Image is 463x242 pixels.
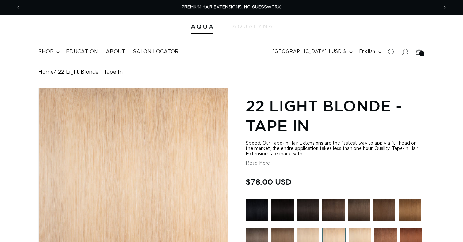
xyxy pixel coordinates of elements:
[246,96,425,136] h1: 22 Light Blonde - Tape In
[106,48,125,55] span: About
[133,48,179,55] span: Salon Locator
[129,45,182,59] a: Salon Locator
[273,48,346,55] span: [GEOGRAPHIC_DATA] | USD $
[102,45,129,59] a: About
[34,45,62,59] summary: shop
[348,199,370,224] a: 4AB Medium Ash Brown - Hand Tied Weft
[373,199,395,221] img: 4 Medium Brown - Tape In
[359,48,375,55] span: English
[355,46,384,58] button: English
[232,25,272,28] img: aqualyna.com
[271,199,294,224] a: 1N Natural Black - Tape In
[399,199,421,221] img: 6 Light Brown - Tape In
[421,51,423,56] span: 1
[11,2,25,14] button: Previous announcement
[38,69,425,75] nav: breadcrumbs
[271,199,294,221] img: 1N Natural Black - Tape In
[297,199,319,221] img: 1B Soft Black - Tape In
[246,176,292,188] span: $78.00 USD
[322,199,345,221] img: 2 Dark Brown - Tape In
[384,45,398,59] summary: Search
[269,46,355,58] button: [GEOGRAPHIC_DATA] | USD $
[66,48,98,55] span: Education
[191,25,213,29] img: Aqua Hair Extensions
[182,5,281,9] span: PREMIUM HAIR EXTENSIONS. NO GUESSWORK.
[399,199,421,224] a: 6 Light Brown - Tape In
[58,69,123,75] span: 22 Light Blonde - Tape In
[38,48,53,55] span: shop
[246,199,268,221] img: 1 Black - Tape In
[246,161,270,166] button: Read More
[438,2,452,14] button: Next announcement
[38,69,54,75] a: Home
[62,45,102,59] a: Education
[322,199,345,224] a: 2 Dark Brown - Tape In
[373,199,395,224] a: 4 Medium Brown - Tape In
[297,199,319,224] a: 1B Soft Black - Tape In
[348,199,370,221] img: 4AB Medium Ash Brown - Hand Tied Weft
[246,141,425,157] div: Speed: Our Tape-In Hair Extensions are the fastest way to apply a full head on the market, the en...
[246,199,268,224] a: 1 Black - Tape In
